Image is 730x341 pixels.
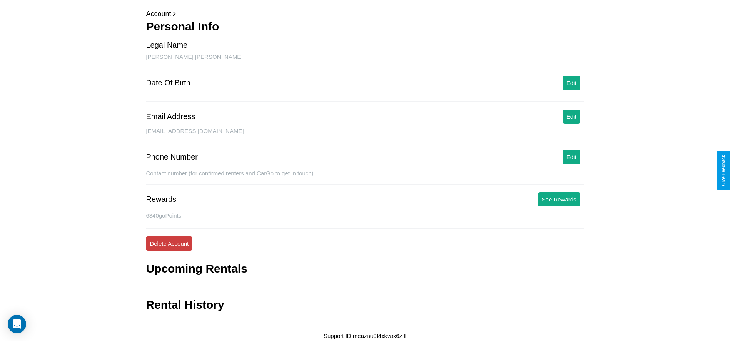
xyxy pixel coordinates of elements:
[146,8,584,20] p: Account
[146,195,176,204] div: Rewards
[721,155,726,186] div: Give Feedback
[563,110,580,124] button: Edit
[146,236,192,251] button: Delete Account
[146,298,224,311] h3: Rental History
[146,41,187,50] div: Legal Name
[563,76,580,90] button: Edit
[563,150,580,164] button: Edit
[146,78,190,87] div: Date Of Birth
[146,262,247,275] h3: Upcoming Rentals
[146,20,584,33] h3: Personal Info
[146,210,584,221] p: 6340 goPoints
[146,153,198,161] div: Phone Number
[146,128,584,142] div: [EMAIL_ADDRESS][DOMAIN_NAME]
[146,170,584,185] div: Contact number (for confirmed renters and CarGo to get in touch).
[146,112,195,121] div: Email Address
[8,315,26,333] div: Open Intercom Messenger
[324,331,406,341] p: Support ID: meaznu0t4xkvax6zfll
[538,192,580,206] button: See Rewards
[146,53,584,68] div: [PERSON_NAME] [PERSON_NAME]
